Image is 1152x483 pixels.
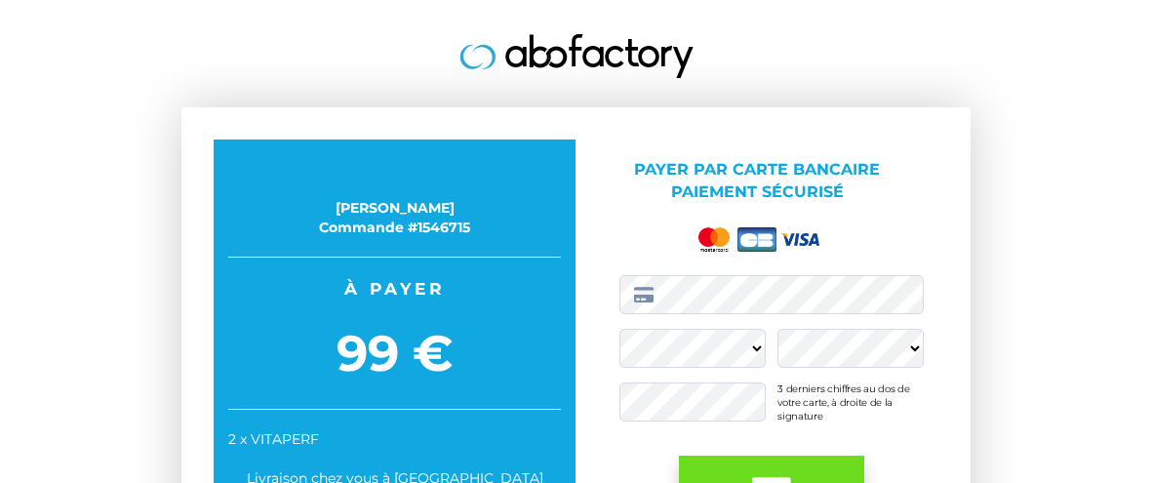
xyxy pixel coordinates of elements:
[459,34,694,78] img: logo.jpg
[228,318,561,389] span: 99 €
[228,429,561,449] div: 2 x VITAPERF
[695,223,734,256] img: mastercard.png
[228,277,561,301] span: À payer
[671,182,844,201] span: Paiement sécurisé
[777,382,923,422] div: 3 derniers chiffres au dos de votre carte, à droite de la signature
[737,227,776,252] img: cb.png
[228,218,561,237] div: Commande #1546715
[590,159,923,204] p: Payer par Carte bancaire
[228,198,561,218] div: [PERSON_NAME]
[780,233,819,246] img: visa.png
